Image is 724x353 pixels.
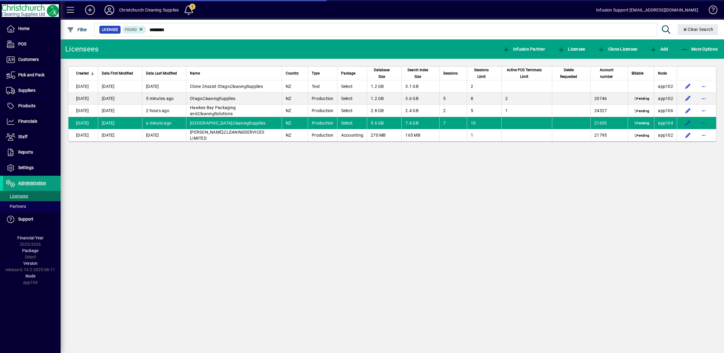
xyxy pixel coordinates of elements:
div: Christchurch Cleaning Supplies [119,5,179,15]
td: 2 [439,105,467,117]
td: 2.8 GB [367,105,401,117]
em: Cleaning [198,111,214,116]
span: Otago Supplies [190,96,235,101]
span: Hawkes Bay Packaging and Solutions [190,105,236,116]
button: Edit [683,106,693,115]
div: Sessions [443,70,463,77]
em: Cleaning [232,121,249,125]
td: [DATE] [68,92,98,105]
button: More options [699,94,709,103]
span: POS [18,42,26,46]
td: 1.2 GB [367,80,401,92]
button: More options [699,118,709,128]
td: [DATE] [68,117,98,129]
a: Staff [3,129,61,145]
div: Created [76,70,94,77]
td: NZ [282,80,308,92]
div: Country [286,70,304,77]
div: Account number [594,67,624,80]
span: Sessions Limit [471,67,492,80]
a: Customers [3,52,61,67]
span: Clear Search [682,27,713,32]
button: Infusion Partner [501,44,546,55]
button: Edit [683,94,693,103]
td: Production [308,117,337,129]
button: Clear [678,24,718,35]
td: 165 MB [401,129,439,141]
td: [DATE] [142,129,186,141]
td: 3.1 GB [401,80,439,92]
a: Knowledge Base [704,1,716,21]
td: NZ [282,105,308,117]
button: Clone Licensee [596,44,639,55]
mat-chip: Found Status: Found [122,26,146,34]
td: [DATE] [98,105,142,117]
td: Select [337,92,367,105]
a: Home [3,21,61,36]
span: [GEOGRAPHIC_DATA] Supplies [190,121,265,125]
span: Reports [18,150,33,155]
span: Created [76,70,89,77]
span: Node [658,70,667,77]
span: Active POS Terminals Limit [505,67,543,80]
td: [DATE] [98,129,142,141]
span: Data First Modified [102,70,133,77]
span: Infusion Partner [503,47,545,52]
span: Licensee [558,47,585,52]
a: POS [3,37,61,52]
div: Type [312,70,334,77]
span: Account number [594,67,619,80]
td: 2 hours ago [142,105,186,117]
div: Active POS Terminals Limit [505,67,548,80]
span: Country [286,70,299,77]
td: 21795 [590,129,628,141]
button: More Options [679,44,719,55]
td: 24327 [590,105,628,117]
em: CLEANING [223,130,244,135]
td: 7 [439,117,467,129]
td: Test [308,80,337,92]
td: 10 [467,117,501,129]
button: Filter [65,24,89,35]
td: [DATE] [98,117,142,129]
span: Package [341,70,355,77]
button: More options [699,130,709,140]
a: Settings [3,160,61,175]
td: Production [308,129,337,141]
td: Accounting [337,129,367,141]
td: 5 [467,105,501,117]
em: Cleaning [202,96,219,101]
span: Database Size [371,67,392,80]
span: Administration [18,181,46,185]
span: Pending [633,121,650,126]
span: Found [125,28,137,32]
span: Financials [18,119,37,124]
td: [DATE] [68,105,98,117]
div: Package [341,70,364,77]
span: Pending [633,109,650,114]
span: Pick and Pack [18,72,45,77]
a: Suppliers [3,83,61,98]
td: [DATE] [68,80,98,92]
button: More options [699,82,709,91]
div: Delete Requested [556,67,587,80]
div: Licensees [65,44,98,54]
button: Add [648,44,669,55]
div: Data Last Modified [146,70,182,77]
td: Production [308,92,337,105]
div: Search Index Size [405,67,435,80]
span: Search Index Size [405,67,430,80]
span: Package [22,248,38,253]
div: Billable [632,70,650,77]
td: 1 [501,105,552,117]
div: Infusion Support [EMAIL_ADDRESS][DOMAIN_NAME] [596,5,698,15]
span: Version [23,261,38,266]
span: app102.prod.infusionbusinesssoftware.com [658,96,673,101]
span: Partners [6,204,26,209]
td: [DATE] [142,80,186,92]
span: Settings [18,165,34,170]
td: Select [337,105,367,117]
td: 270 MB [367,129,401,141]
td: 5 [439,92,467,105]
span: Name [190,70,200,77]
